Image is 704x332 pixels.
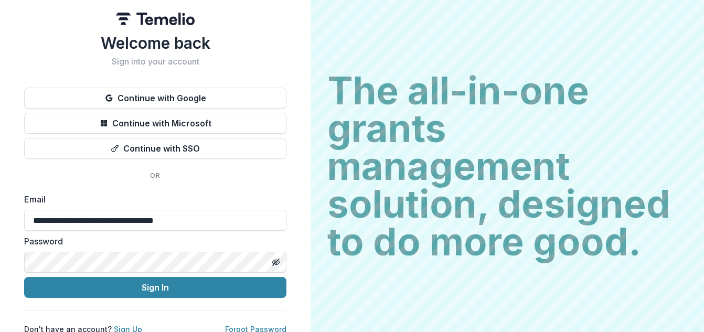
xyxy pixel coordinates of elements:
[24,277,286,298] button: Sign In
[24,138,286,159] button: Continue with SSO
[24,57,286,67] h2: Sign into your account
[268,254,284,271] button: Toggle password visibility
[24,113,286,134] button: Continue with Microsoft
[24,88,286,109] button: Continue with Google
[116,13,195,25] img: Temelio
[24,34,286,52] h1: Welcome back
[24,193,280,206] label: Email
[24,235,280,248] label: Password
